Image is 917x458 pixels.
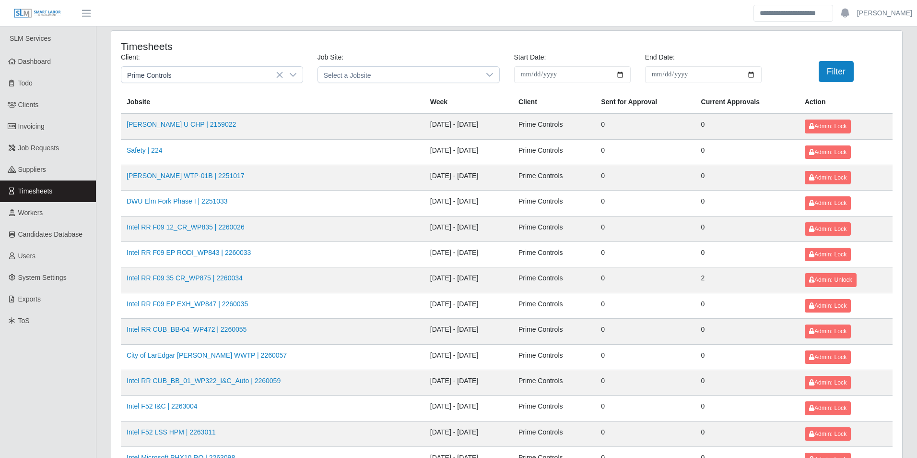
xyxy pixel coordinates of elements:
td: 0 [595,216,695,241]
button: Admin: Lock [805,120,851,133]
td: 0 [695,293,799,318]
td: Prime Controls [513,216,595,241]
a: [PERSON_NAME] WTP-01B | 2251017 [127,172,245,180]
td: 0 [695,191,799,216]
td: 0 [695,370,799,395]
img: SLM Logo [13,8,61,19]
button: Admin: Lock [805,401,851,415]
th: Action [799,91,893,114]
td: [DATE] - [DATE] [424,139,513,165]
span: Admin: Lock [809,174,846,181]
td: 0 [595,396,695,421]
td: [DATE] - [DATE] [424,191,513,216]
button: Admin: Lock [805,427,851,441]
button: Admin: Unlock [805,273,857,287]
a: Intel F52 LSS HPM | 2263011 [127,428,216,436]
td: [DATE] - [DATE] [424,396,513,421]
label: End Date: [645,52,675,62]
td: 0 [595,267,695,293]
a: City of LarEdgar [PERSON_NAME] WWTP | 2260057 [127,351,287,359]
td: [DATE] - [DATE] [424,370,513,395]
td: 0 [695,396,799,421]
th: Week [424,91,513,114]
td: Prime Controls [513,344,595,370]
th: Jobsite [121,91,424,114]
span: Admin: Lock [809,123,846,130]
td: [DATE] - [DATE] [424,421,513,446]
td: 0 [595,139,695,165]
td: Prime Controls [513,370,595,395]
span: Users [18,252,36,260]
span: Prime Controls [121,67,283,83]
a: Intel F52 I&C | 2263004 [127,402,198,410]
span: ToS [18,317,30,325]
a: [PERSON_NAME] U CHP | 2159022 [127,121,236,128]
span: Job Requests [18,144,59,152]
span: Dashboard [18,58,51,65]
a: Intel RR F09 EP RODI_WP843 | 2260033 [127,249,251,256]
button: Admin: Lock [805,325,851,338]
a: Intel RR F09 35 CR_WP875 | 2260034 [127,274,243,282]
td: 0 [695,216,799,241]
td: 0 [695,344,799,370]
td: Prime Controls [513,139,595,165]
span: System Settings [18,274,67,281]
td: 0 [695,421,799,446]
button: Admin: Lock [805,248,851,261]
span: Admin: Lock [809,149,846,156]
span: Timesheets [18,187,53,195]
td: 0 [595,319,695,344]
span: SLM Services [10,35,51,42]
td: 0 [695,165,799,190]
span: Admin: Lock [809,251,846,258]
span: Admin: Lock [809,431,846,437]
td: [DATE] - [DATE] [424,267,513,293]
span: Suppliers [18,166,46,173]
button: Admin: Lock [805,299,851,313]
span: Workers [18,209,43,217]
button: Admin: Lock [805,196,851,210]
span: Admin: Lock [809,328,846,335]
button: Admin: Lock [805,145,851,159]
td: Prime Controls [513,191,595,216]
td: 0 [695,242,799,267]
span: Exports [18,295,41,303]
label: Client: [121,52,140,62]
td: 0 [595,293,695,318]
label: Start Date: [514,52,546,62]
td: 0 [695,139,799,165]
span: Admin: Lock [809,302,846,309]
span: Clients [18,101,39,108]
label: Job Site: [317,52,343,62]
span: Todo [18,79,33,87]
td: Prime Controls [513,396,595,421]
button: Admin: Lock [805,171,851,184]
td: [DATE] - [DATE] [424,293,513,318]
td: 0 [595,165,695,190]
span: Admin: Lock [809,226,846,232]
td: 0 [695,113,799,139]
a: [PERSON_NAME] [857,8,912,18]
button: Admin: Lock [805,222,851,236]
td: [DATE] - [DATE] [424,113,513,139]
td: [DATE] - [DATE] [424,216,513,241]
td: 0 [595,370,695,395]
td: 0 [595,421,695,446]
td: Prime Controls [513,293,595,318]
td: Prime Controls [513,165,595,190]
h4: Timesheets [121,40,434,52]
span: Admin: Lock [809,405,846,411]
a: Intel RR F09 EP EXH_WP847 | 2260035 [127,300,248,308]
a: DWU Elm Fork Phase I | 2251033 [127,197,228,205]
a: Intel RR CUB_BB_01_WP322_I&C_Auto | 2260059 [127,377,281,385]
td: Prime Controls [513,267,595,293]
td: [DATE] - [DATE] [424,344,513,370]
td: 0 [595,344,695,370]
td: [DATE] - [DATE] [424,242,513,267]
td: Prime Controls [513,421,595,446]
td: 0 [595,191,695,216]
button: Admin: Lock [805,376,851,389]
td: Prime Controls [513,319,595,344]
td: [DATE] - [DATE] [424,319,513,344]
th: Current Approvals [695,91,799,114]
